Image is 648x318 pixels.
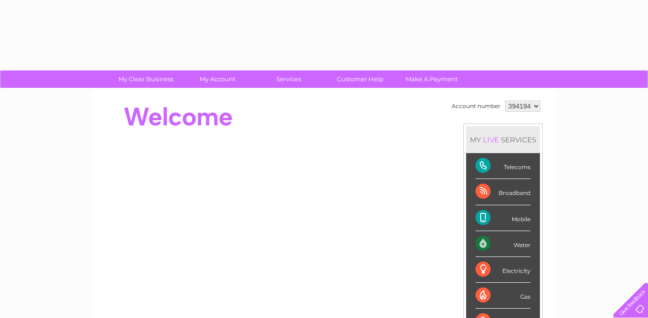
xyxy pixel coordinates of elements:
[179,70,256,88] a: My Account
[107,70,185,88] a: My Clear Business
[466,126,540,153] div: MY SERVICES
[476,153,531,179] div: Telecoms
[476,231,531,257] div: Water
[481,135,501,144] div: LIVE
[393,70,470,88] a: Make A Payment
[321,70,399,88] a: Customer Help
[476,205,531,231] div: Mobile
[476,257,531,283] div: Electricity
[476,283,531,309] div: Gas
[476,179,531,205] div: Broadband
[250,70,328,88] a: Services
[449,98,503,114] td: Account number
